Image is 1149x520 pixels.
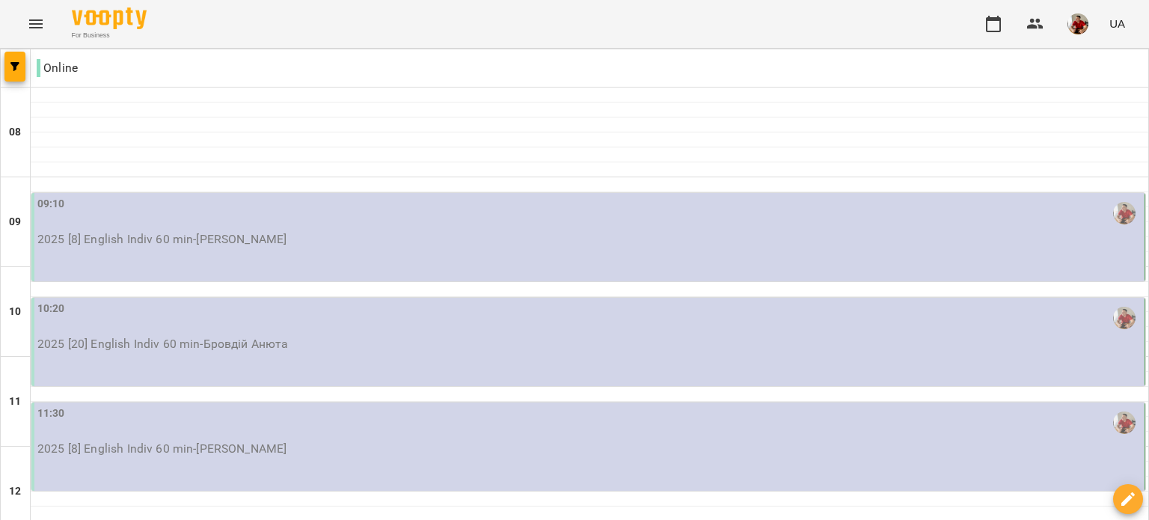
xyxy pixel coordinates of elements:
img: Баргель Олег Романович (а) [1113,307,1136,329]
span: UA [1109,16,1125,31]
p: 2025 [8] English Indiv 60 min - [PERSON_NAME] [37,440,1142,458]
label: 10:20 [37,301,65,317]
img: 2f467ba34f6bcc94da8486c15015e9d3.jpg [1067,13,1088,34]
button: UA [1103,10,1131,37]
img: Баргель Олег Романович (а) [1113,412,1136,434]
p: Online [37,59,78,77]
label: 11:30 [37,406,65,422]
h6: 11 [9,394,21,410]
img: Voopty Logo [72,7,147,29]
span: For Business [72,31,147,40]
img: Баргель Олег Романович (а) [1113,202,1136,224]
h6: 08 [9,124,21,141]
h6: 09 [9,214,21,230]
p: 2025 [8] English Indiv 60 min - [PERSON_NAME] [37,230,1142,248]
p: 2025 [20] English Indiv 60 min - Бровдій Анюта [37,335,1142,353]
button: Menu [18,6,54,42]
label: 09:10 [37,196,65,212]
h6: 12 [9,483,21,500]
h6: 10 [9,304,21,320]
